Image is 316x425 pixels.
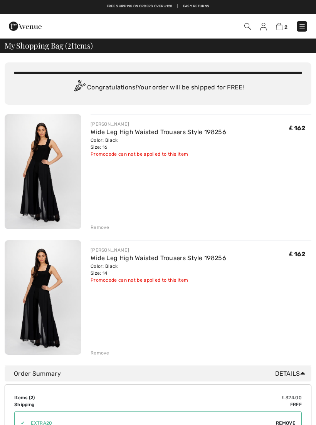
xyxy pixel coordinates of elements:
[260,23,267,30] img: My Info
[72,80,87,96] img: Congratulation2.svg
[5,42,93,49] span: My Shopping Bag ( Items)
[276,23,282,30] img: Shopping Bag
[14,394,136,401] td: Items ( )
[30,395,33,400] span: 2
[91,247,226,254] div: [PERSON_NAME]
[91,254,226,262] a: Wide Leg High Waisted Trousers Style 198256
[289,124,305,132] span: ₤ 162
[91,277,226,284] div: Promocode can not be applied to this item
[14,401,136,408] td: Shipping
[5,114,81,229] img: Wide Leg High Waisted Trousers Style 198256
[91,137,226,151] div: Color: Black Size: 16
[91,121,226,128] div: [PERSON_NAME]
[91,349,109,356] div: Remove
[91,263,226,277] div: Color: Black Size: 14
[289,250,305,258] span: ₤ 162
[136,401,302,408] td: Free
[244,23,251,30] img: Search
[136,394,302,401] td: ₤ 324.00
[14,369,308,378] div: Order Summary
[284,24,287,30] span: 2
[107,4,173,9] a: Free shipping on orders over ₤120
[91,151,226,158] div: Promocode can not be applied to this item
[183,4,210,9] a: Easy Returns
[5,240,81,355] img: Wide Leg High Waisted Trousers Style 198256
[91,224,109,231] div: Remove
[67,40,71,50] span: 2
[276,22,287,31] a: 2
[91,128,226,136] a: Wide Leg High Waisted Trousers Style 198256
[275,369,308,378] span: Details
[9,22,42,29] a: 1ère Avenue
[14,80,302,96] div: Congratulations! Your order will be shipped for FREE!
[177,4,178,9] span: |
[9,18,42,34] img: 1ère Avenue
[298,23,306,30] img: Menu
